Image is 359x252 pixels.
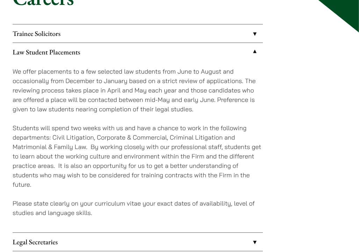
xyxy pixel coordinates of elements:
[13,67,263,114] p: We offer placements to a few selected law students from June to August and occasionally from Dece...
[13,43,263,61] a: Law Student Placements
[13,233,263,251] a: Legal Secretaries
[13,123,263,189] p: Students will spend two weeks with us and have a chance to work in the following departments: Civ...
[13,61,263,232] div: Law Student Placements
[13,199,263,217] p: Please state clearly on your curriculum vitae your exact dates of availability, level of studies ...
[13,24,263,43] a: Trainee Solicitors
